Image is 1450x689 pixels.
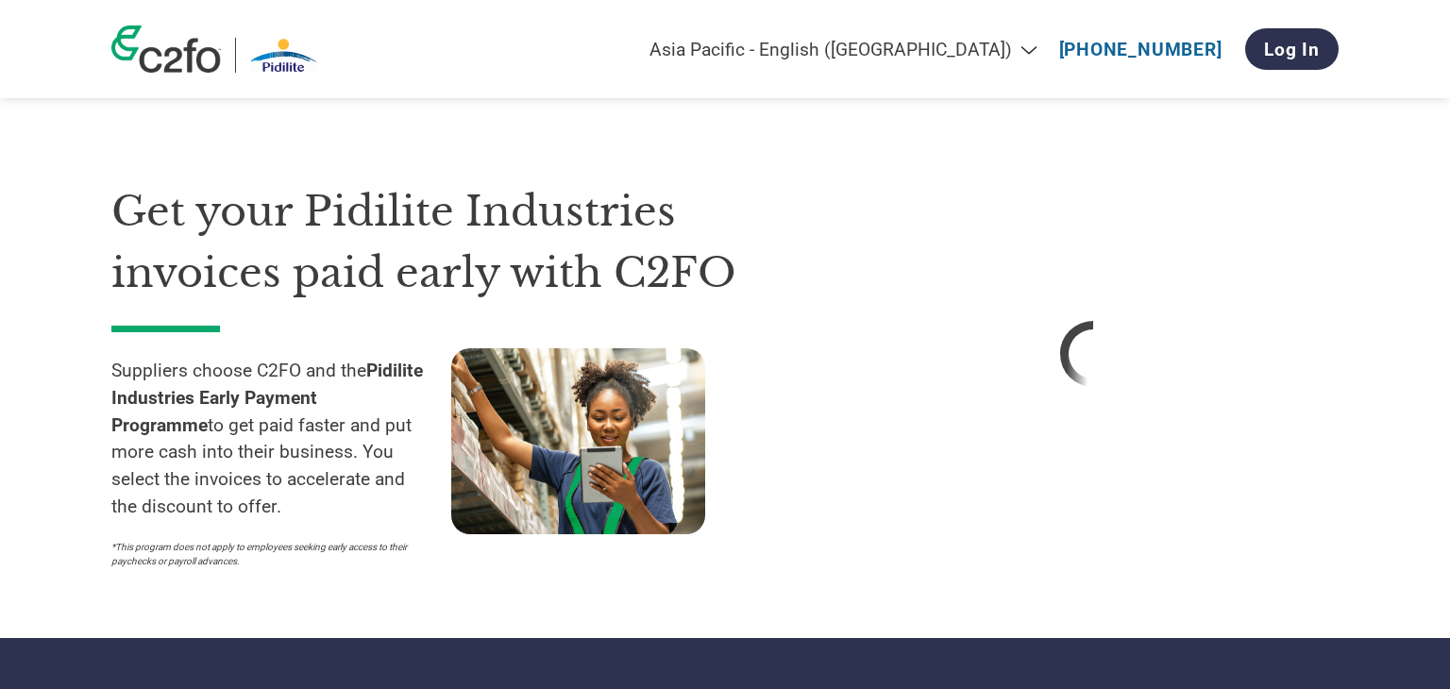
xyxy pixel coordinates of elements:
p: *This program does not apply to employees seeking early access to their paychecks or payroll adva... [111,540,432,568]
img: Pidilite Industries [250,38,316,73]
img: supply chain worker [451,348,705,534]
p: Suppliers choose C2FO and the to get paid faster and put more cash into their business. You selec... [111,358,451,521]
img: c2fo logo [111,25,221,73]
a: [PHONE_NUMBER] [1059,39,1222,60]
strong: Pidilite Industries Early Payment Programme [111,360,423,436]
h1: Get your Pidilite Industries invoices paid early with C2FO [111,181,791,303]
a: Log In [1245,28,1339,70]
